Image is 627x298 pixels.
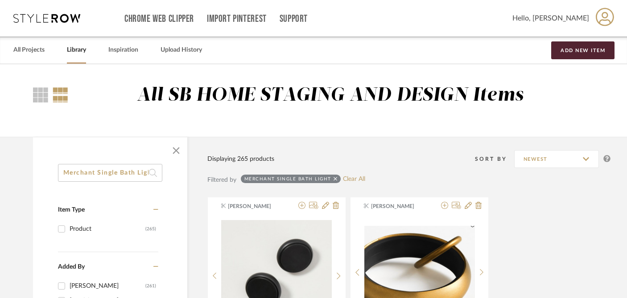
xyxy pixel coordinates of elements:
[551,41,615,59] button: Add New Item
[70,279,145,293] div: [PERSON_NAME]
[161,44,202,56] a: Upload History
[137,84,524,107] div: All SB HOME STAGING AND DESIGN Items
[475,155,514,163] div: Sort By
[58,264,85,270] span: Added By
[244,176,331,182] div: Merchant Single Bath Light
[207,175,236,185] div: Filtered by
[108,44,138,56] a: Inspiration
[167,142,185,159] button: Close
[145,279,156,293] div: (261)
[207,15,267,23] a: Import Pinterest
[13,44,45,56] a: All Projects
[207,154,274,164] div: Displaying 265 products
[343,176,365,183] a: Clear All
[124,15,194,23] a: Chrome Web Clipper
[280,15,308,23] a: Support
[145,222,156,236] div: (265)
[58,207,85,213] span: Item Type
[67,44,86,56] a: Library
[228,202,284,210] span: [PERSON_NAME]
[58,164,162,182] input: Search within 265 results
[70,222,145,236] div: Product
[371,202,427,210] span: [PERSON_NAME]
[512,13,589,24] span: Hello, [PERSON_NAME]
